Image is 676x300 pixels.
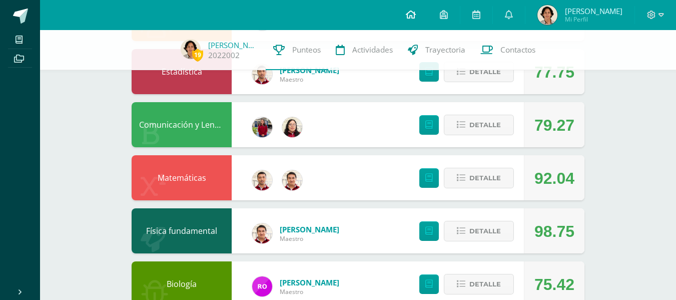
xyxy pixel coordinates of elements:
[534,156,574,201] div: 92.04
[425,45,465,55] span: Trayectoria
[473,30,543,70] a: Contactos
[444,62,514,82] button: Detalle
[534,209,574,254] div: 98.75
[444,274,514,294] button: Detalle
[132,155,232,200] div: Matemáticas
[282,170,302,190] img: 76b79572e868f347d82537b4f7bc2cf5.png
[280,75,339,84] span: Maestro
[252,276,272,296] img: 08228f36aa425246ac1f75ab91e507c5.png
[280,287,339,296] span: Maestro
[469,116,501,134] span: Detalle
[292,45,321,55] span: Punteos
[132,49,232,94] div: Estadística
[252,64,272,84] img: 8967023db232ea363fa53c906190b046.png
[181,39,201,59] img: 84c4a7923b0c036d246bba4ed201b3fa.png
[252,223,272,243] img: 76b79572e868f347d82537b4f7bc2cf5.png
[252,170,272,190] img: 8967023db232ea363fa53c906190b046.png
[328,30,400,70] a: Actividades
[208,40,258,50] a: [PERSON_NAME]
[565,15,622,24] span: Mi Perfil
[208,50,240,61] a: 2022002
[132,102,232,147] div: Comunicación y Lenguaje
[280,224,339,234] a: [PERSON_NAME]
[252,117,272,137] img: e1f0730b59be0d440f55fb027c9eff26.png
[444,115,514,135] button: Detalle
[352,45,393,55] span: Actividades
[444,168,514,188] button: Detalle
[534,103,574,148] div: 79.27
[400,30,473,70] a: Trayectoria
[469,63,501,81] span: Detalle
[534,50,574,95] div: 77.75
[469,275,501,293] span: Detalle
[565,6,622,16] span: [PERSON_NAME]
[469,169,501,187] span: Detalle
[469,222,501,240] span: Detalle
[280,277,339,287] a: [PERSON_NAME]
[282,117,302,137] img: c6b4b3f06f981deac34ce0a071b61492.png
[132,208,232,253] div: Física fundamental
[266,30,328,70] a: Punteos
[537,5,557,25] img: 84c4a7923b0c036d246bba4ed201b3fa.png
[192,49,203,61] span: 19
[280,234,339,243] span: Maestro
[500,45,535,55] span: Contactos
[444,221,514,241] button: Detalle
